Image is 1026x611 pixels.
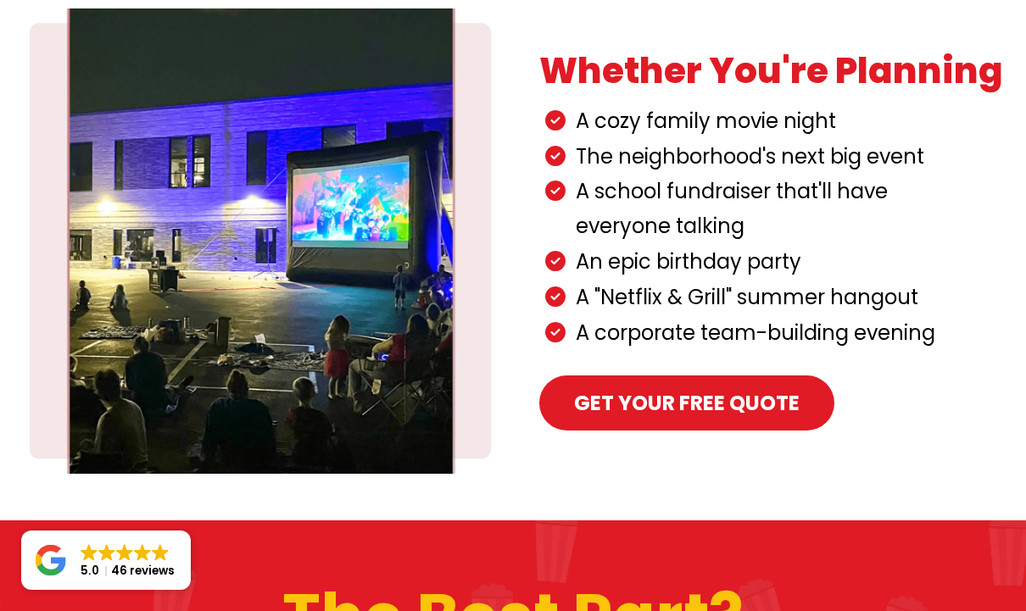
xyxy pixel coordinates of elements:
[576,245,988,280] p: An epic birthday party
[539,375,834,430] a: Get your Free Quote
[576,316,988,351] p: A corporate team-building evening
[576,140,988,175] p: The neighborhood's next big event
[576,281,988,315] p: A "Netflix & Grill" summer hangout
[539,52,1005,91] h1: Whether you're planning
[574,388,800,418] span: Get your Free Quote
[576,104,988,139] p: A cozy family movie night
[21,530,191,590] a: Close GoogleGoogleGoogleGoogleGoogle 5.046 reviews
[576,175,988,244] p: A school fundraiser that'll have everyone talking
